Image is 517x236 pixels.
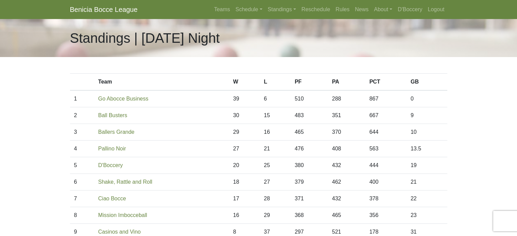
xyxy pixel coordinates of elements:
th: L [260,74,291,91]
td: 13.5 [407,141,447,157]
td: 3 [70,124,94,141]
td: 351 [328,107,365,124]
a: Go Abocce Business [98,96,149,102]
td: 25 [260,157,291,174]
td: 6 [70,174,94,190]
td: 7 [70,190,94,207]
a: D'Boccery [395,3,425,16]
td: 27 [229,141,260,157]
th: Team [94,74,229,91]
td: 368 [291,207,328,224]
td: 644 [365,124,407,141]
td: 483 [291,107,328,124]
td: 39 [229,90,260,107]
td: 400 [365,174,407,190]
td: 27 [260,174,291,190]
td: 563 [365,141,407,157]
td: 0 [407,90,447,107]
td: 29 [260,207,291,224]
td: 6 [260,90,291,107]
a: About [371,3,395,16]
td: 8 [70,207,94,224]
td: 432 [328,157,365,174]
td: 21 [260,141,291,157]
td: 19 [407,157,447,174]
a: Schedule [233,3,265,16]
a: Rules [333,3,352,16]
a: D'Boccery [98,162,123,168]
a: Ball Busters [98,112,127,118]
td: 21 [407,174,447,190]
h1: Standings | [DATE] Night [70,30,220,46]
td: 20 [229,157,260,174]
th: GB [407,74,447,91]
td: 444 [365,157,407,174]
th: W [229,74,260,91]
td: 22 [407,190,447,207]
td: 667 [365,107,407,124]
a: Pallino Noir [98,146,126,151]
td: 378 [365,190,407,207]
td: 371 [291,190,328,207]
td: 370 [328,124,365,141]
td: 380 [291,157,328,174]
a: Reschedule [299,3,333,16]
td: 28 [260,190,291,207]
td: 23 [407,207,447,224]
td: 465 [291,124,328,141]
td: 29 [229,124,260,141]
td: 4 [70,141,94,157]
td: 15 [260,107,291,124]
a: Logout [425,3,447,16]
td: 288 [328,90,365,107]
td: 2 [70,107,94,124]
th: PA [328,74,365,91]
td: 356 [365,207,407,224]
a: Standings [265,3,299,16]
td: 10 [407,124,447,141]
a: Shake, Rattle and Roll [98,179,152,185]
td: 510 [291,90,328,107]
td: 379 [291,174,328,190]
td: 432 [328,190,365,207]
td: 17 [229,190,260,207]
td: 1 [70,90,94,107]
a: Teams [211,3,233,16]
td: 462 [328,174,365,190]
td: 408 [328,141,365,157]
td: 476 [291,141,328,157]
td: 465 [328,207,365,224]
td: 9 [407,107,447,124]
td: 30 [229,107,260,124]
td: 16 [260,124,291,141]
a: Ciao Bocce [98,196,126,201]
td: 18 [229,174,260,190]
a: Benicia Bocce League [70,3,138,16]
th: PCT [365,74,407,91]
td: 16 [229,207,260,224]
a: Casinos and Vino [98,229,141,235]
th: PF [291,74,328,91]
a: News [352,3,371,16]
a: Mission Imbocceball [98,212,147,218]
td: 867 [365,90,407,107]
td: 5 [70,157,94,174]
a: Ballers Grande [98,129,135,135]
